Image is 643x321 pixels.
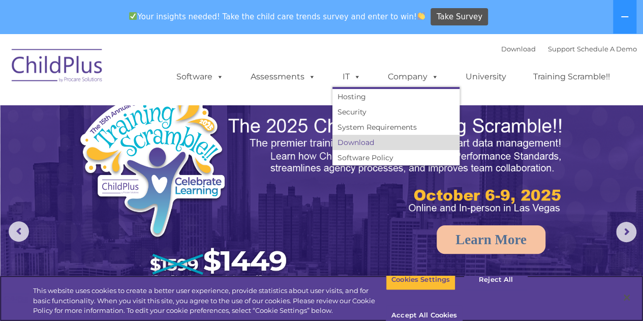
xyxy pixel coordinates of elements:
span: Take Survey [437,8,482,26]
a: Software Policy [332,150,460,165]
font: | [501,45,637,53]
span: Your insights needed! Take the child care trends survey and enter to win! [125,7,430,26]
a: Support [548,45,575,53]
a: Learn More [437,225,545,254]
span: Phone number [141,109,185,116]
a: IT [332,67,371,87]
a: Download [332,135,460,150]
button: Reject All [464,269,528,290]
a: University [455,67,516,87]
span: Last name [141,67,172,75]
a: Assessments [240,67,326,87]
img: ChildPlus by Procare Solutions [7,42,108,93]
a: Training Scramble!! [523,67,620,87]
a: Software [166,67,234,87]
button: Close [616,286,638,309]
div: This website uses cookies to create a better user experience, provide statistics about user visit... [33,286,386,316]
a: Hosting [332,89,460,104]
a: System Requirements [332,120,460,135]
button: Cookies Settings [386,269,455,290]
a: Schedule A Demo [577,45,637,53]
img: ✅ [129,12,137,20]
a: Company [378,67,449,87]
a: Take Survey [431,8,488,26]
a: Download [501,45,536,53]
a: Security [332,104,460,120]
img: 👏 [417,12,425,20]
